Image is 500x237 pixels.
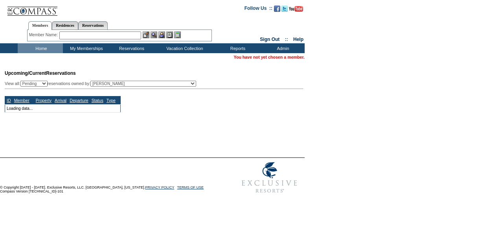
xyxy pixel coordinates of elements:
[158,31,165,38] img: Impersonate
[70,98,88,103] a: Departure
[274,8,280,13] a: Become our fan on Facebook
[244,5,272,14] td: Follow Us ::
[289,6,303,12] img: Subscribe to our YouTube Channel
[143,31,149,38] img: b_edit.gif
[260,37,279,42] a: Sign Out
[153,43,214,53] td: Vacation Collection
[234,55,305,59] span: You have not yet chosen a member.
[281,6,288,12] img: Follow us on Twitter
[29,31,59,38] div: Member Name:
[28,21,52,30] a: Members
[14,98,29,103] a: Member
[177,185,204,189] a: TERMS OF USE
[107,98,116,103] a: Type
[5,70,46,76] span: Upcoming/Current
[5,81,200,87] div: View all: reservations owned by:
[145,185,174,189] a: PRIVACY POLICY
[5,70,76,76] span: Reservations
[289,8,303,13] a: Subscribe to our YouTube Channel
[78,21,108,30] a: Reservations
[63,43,108,53] td: My Memberships
[5,104,121,112] td: Loading data...
[18,43,63,53] td: Home
[214,43,259,53] td: Reports
[52,21,78,30] a: Residences
[92,98,103,103] a: Status
[293,37,303,42] a: Help
[166,31,173,38] img: Reservations
[281,8,288,13] a: Follow us on Twitter
[7,98,11,103] a: ID
[108,43,153,53] td: Reservations
[36,98,51,103] a: Property
[274,6,280,12] img: Become our fan on Facebook
[234,158,305,197] img: Exclusive Resorts
[55,98,66,103] a: Arrival
[174,31,181,38] img: b_calculator.gif
[151,31,157,38] img: View
[285,37,288,42] span: ::
[259,43,305,53] td: Admin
